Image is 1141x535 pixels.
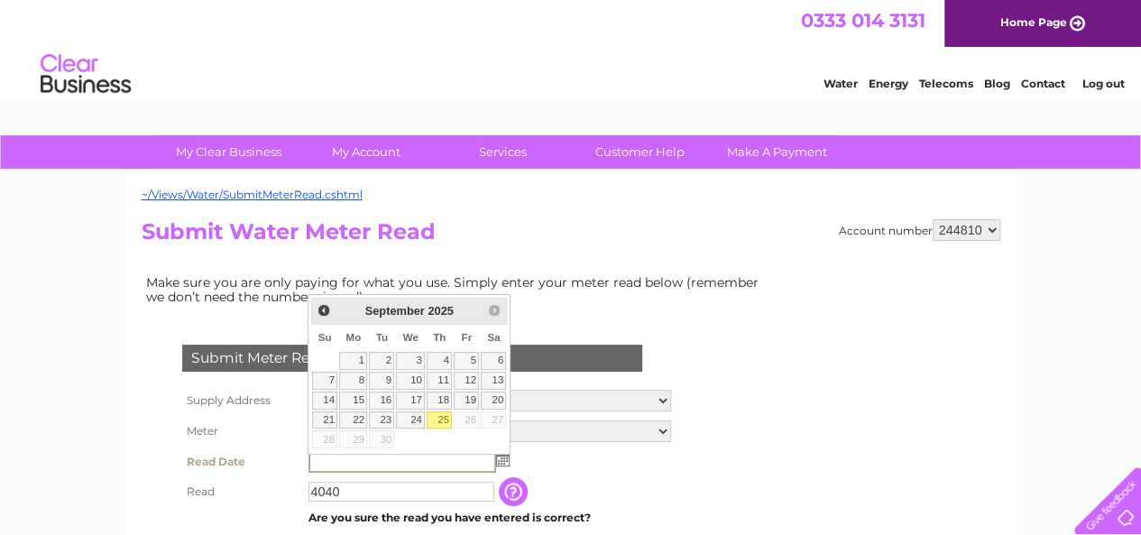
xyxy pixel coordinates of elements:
span: Saturday [487,332,500,343]
a: 11 [427,372,452,390]
a: Prev [314,300,335,321]
a: Customer Help [566,135,714,169]
span: Tuesday [376,332,388,343]
td: Make sure you are only paying for what you use. Simply enter your meter read below (remember we d... [142,271,773,309]
a: 23 [369,411,394,429]
img: logo.png [40,47,132,102]
td: Are you sure the read you have entered is correct? [304,506,676,530]
a: 24 [396,411,425,429]
a: 12 [454,372,479,390]
a: 4 [427,352,452,370]
th: Meter [178,416,304,447]
a: Telecoms [919,77,973,90]
a: 1 [339,352,367,370]
a: 2 [369,352,394,370]
a: Blog [984,77,1010,90]
a: My Account [291,135,440,169]
a: 8 [339,372,367,390]
a: ~/Views/Water/SubmitMeterRead.cshtml [142,188,363,201]
span: Wednesday [403,332,419,343]
a: My Clear Business [154,135,303,169]
a: Services [428,135,577,169]
a: 3 [396,352,425,370]
a: 16 [369,392,394,410]
span: Thursday [433,332,446,343]
div: Submit Meter Read [182,345,642,372]
img: ... [496,452,510,466]
span: Monday [345,332,361,343]
span: September [365,304,425,318]
a: 5 [454,352,479,370]
th: Read Date [178,447,304,477]
a: 0333 014 3131 [801,9,925,32]
a: Contact [1021,77,1065,90]
a: 19 [454,392,479,410]
a: 6 [481,352,506,370]
a: 21 [312,411,337,429]
h2: Submit Water Meter Read [142,219,1000,254]
a: Make A Payment [703,135,851,169]
a: 14 [312,392,337,410]
a: 22 [339,411,367,429]
th: Read [178,477,304,506]
span: 2025 [428,304,453,318]
input: Information [499,477,531,506]
a: 13 [481,372,506,390]
a: 15 [339,392,367,410]
a: 9 [369,372,394,390]
a: 17 [396,392,425,410]
a: 18 [427,392,452,410]
a: 7 [312,372,337,390]
a: Water [824,77,858,90]
div: Account number [839,219,1000,241]
span: Prev [317,303,331,318]
th: Supply Address [178,385,304,416]
a: Energy [869,77,908,90]
a: 10 [396,372,425,390]
a: 20 [481,392,506,410]
a: Log out [1081,77,1124,90]
a: 25 [427,411,452,429]
span: Sunday [318,332,332,343]
div: Clear Business is a trading name of Verastar Limited (registered in [GEOGRAPHIC_DATA] No. 3667643... [145,10,998,88]
span: Friday [461,332,472,343]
